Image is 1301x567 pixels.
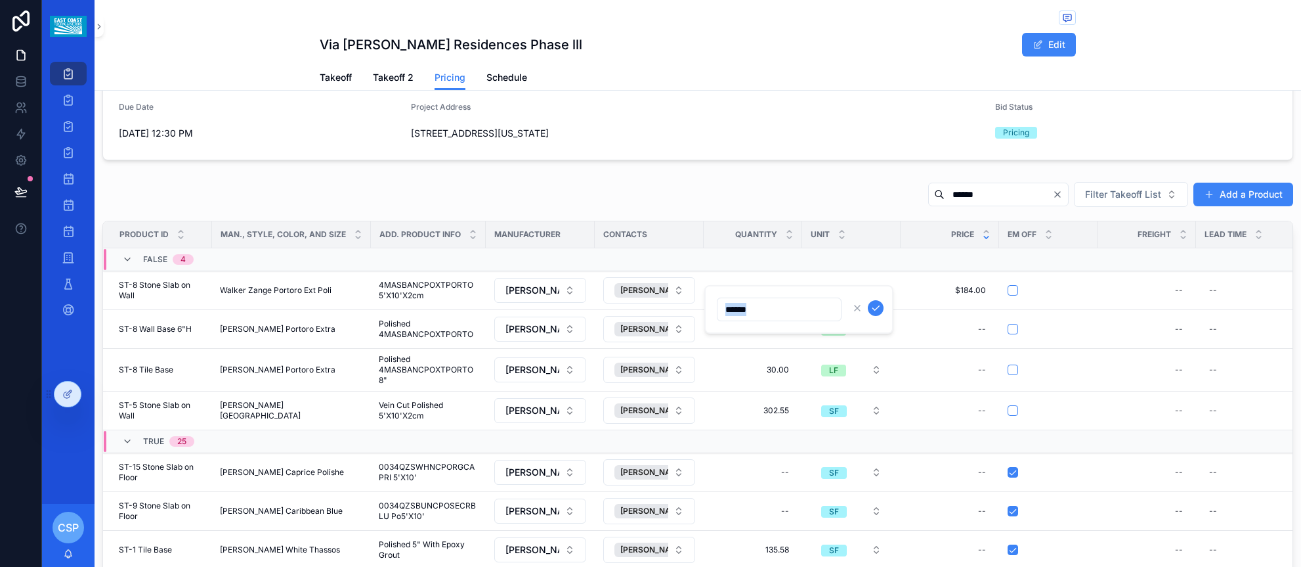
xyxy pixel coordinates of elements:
button: Select Button [811,499,892,523]
span: Em Off [1008,229,1036,240]
div: -- [1175,324,1183,334]
div: Pricing [1003,127,1029,139]
button: Select Button [494,357,586,382]
div: SF [829,405,839,417]
span: [PERSON_NAME] [620,545,685,555]
span: Unit [811,229,830,240]
span: [PERSON_NAME] Caribbean Blue [220,506,343,516]
span: [PERSON_NAME] [505,323,559,336]
span: [PERSON_NAME] [620,405,685,416]
span: 135.58 [717,545,789,555]
span: 0034QZSWHNCPORGCAPRI 5'X10' [379,462,478,483]
button: Select Button [494,278,586,303]
button: Select Button [494,499,586,524]
div: -- [1209,506,1217,516]
span: FALSE [143,254,167,265]
span: Lead Time [1205,229,1247,240]
button: Unselect 582 [614,465,704,480]
span: ST-5 Stone Slab on Wall [119,400,204,421]
button: Unselect 582 [614,403,704,418]
span: Vein Cut Polished 5'X10'X2cm [379,400,478,421]
span: [PERSON_NAME] [505,404,559,417]
button: Select Button [603,277,695,304]
span: [PERSON_NAME] [505,284,559,297]
span: [PERSON_NAME] [620,506,685,516]
span: Polished 5" With Epoxy Grout [379,539,478,560]
span: [PERSON_NAME] [GEOGRAPHIC_DATA] [220,400,363,421]
a: Add a Product [1193,183,1293,206]
div: SF [829,506,839,518]
a: Schedule [486,66,527,92]
div: -- [1209,405,1217,416]
div: -- [1209,467,1217,478]
span: 4MASBANCPOXTPORTO 5'X10'X2cm [379,280,478,301]
div: -- [1175,285,1183,296]
span: [PERSON_NAME] Portoro Extra [220,324,335,334]
button: Select Button [494,317,586,342]
span: [PERSON_NAME] [505,505,559,518]
button: Select Button [811,279,892,302]
span: $184.00 [914,285,986,296]
span: [PERSON_NAME] Portoro Extra [220,365,335,375]
div: scrollable content [42,53,95,339]
span: [DATE] 12:30 PM [119,127,400,140]
a: Takeoff 2 [373,66,414,92]
div: -- [1175,467,1183,478]
div: -- [781,506,789,516]
span: Takeoff 2 [373,71,414,84]
span: [PERSON_NAME] [505,466,559,479]
button: Edit [1022,33,1076,57]
div: -- [978,324,986,334]
div: -- [978,467,986,478]
span: Contacts [603,229,647,240]
span: Product ID [119,229,169,240]
img: App logo [50,16,86,37]
span: Walker Zange Portoro Ext Poli [220,285,331,296]
span: ST-8 Stone Slab on Wall [119,280,204,301]
span: Polished 4MASBANCPOXTPORTO 8" [379,354,478,386]
button: Select Button [603,498,695,524]
div: -- [1175,405,1183,416]
button: Select Button [811,358,892,382]
div: -- [1175,506,1183,516]
div: -- [1209,545,1217,555]
span: Takeoff [320,71,352,84]
span: ST-8 Wall Base 6"H [119,324,192,334]
span: TRUE [143,436,164,447]
div: -- [1209,324,1217,334]
span: Freight [1138,229,1171,240]
span: Pricing [435,71,465,84]
span: [PERSON_NAME] [620,365,685,375]
span: Project Address [411,102,471,112]
button: Select Button [603,357,695,383]
button: Unselect 582 [614,363,704,377]
button: Select Button [494,460,586,485]
button: Select Button [494,398,586,423]
div: SF [829,467,839,479]
button: Select Button [1074,182,1188,207]
span: Man., Style, Color, and Size [221,229,346,240]
span: ST-1 Tile Base [119,545,172,555]
a: Takeoff [320,66,352,92]
div: -- [1209,285,1217,296]
span: Filter Takeoff List [1085,188,1161,201]
a: Pricing [435,66,465,91]
div: -- [978,405,986,416]
div: -- [978,545,986,555]
button: Select Button [811,461,892,484]
button: Select Button [603,316,695,342]
span: [STREET_ADDRESS][US_STATE] [411,127,985,140]
div: SF [829,545,839,556]
div: 4 [181,254,186,265]
button: Select Button [811,538,892,562]
div: -- [1175,545,1183,555]
span: 0034QZSBUNCPOSECRBLU Po5'X10' [379,501,478,522]
span: ST-9 Stone Slab on Floor [119,501,204,522]
div: 25 [177,436,186,447]
span: [PERSON_NAME] Caprice Polishe [220,467,344,478]
button: Unselect 582 [614,322,704,336]
button: Select Button [603,537,695,563]
span: Add. Product Info [379,229,461,240]
button: Select Button [494,537,586,562]
span: CSP [58,520,79,535]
